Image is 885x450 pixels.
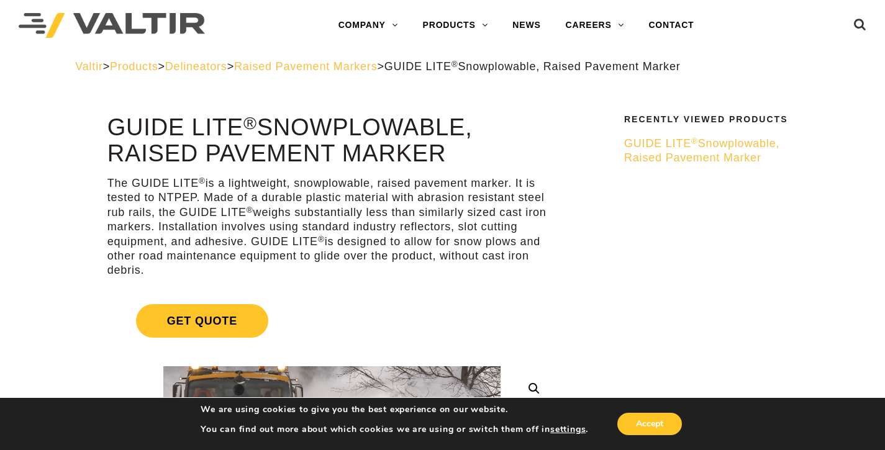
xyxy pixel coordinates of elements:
[136,304,268,338] span: Get Quote
[110,60,158,73] a: Products
[107,289,556,353] a: Get Quote
[326,13,411,38] a: COMPANY
[201,404,588,415] p: We are using cookies to give you the best experience on our website.
[624,137,802,166] a: GUIDE LITE®Snowplowable, Raised Pavement Marker
[691,137,698,146] sup: ®
[624,115,802,124] h2: Recently Viewed Products
[19,13,205,38] img: Valtir
[550,424,586,435] button: settings
[234,60,377,73] a: Raised Pavement Markers
[243,113,257,133] sup: ®
[107,115,556,167] h1: GUIDE LITE Snowplowable, Raised Pavement Marker
[75,60,810,74] div: > > > >
[553,13,637,38] a: CAREERS
[165,60,227,73] a: Delineators
[452,60,458,69] sup: ®
[624,137,779,164] span: GUIDE LITE Snowplowable, Raised Pavement Marker
[199,176,206,186] sup: ®
[75,60,102,73] a: Valtir
[500,13,553,38] a: NEWS
[318,235,325,244] sup: ®
[411,13,501,38] a: PRODUCTS
[384,60,681,73] span: GUIDE LITE Snowplowable, Raised Pavement Marker
[617,413,682,435] button: Accept
[107,176,556,278] p: The GUIDE LITE is a lightweight, snowplowable, raised pavement marker. It is tested to NTPEP. Mad...
[247,205,253,215] sup: ®
[201,424,588,435] p: You can find out more about which cookies we are using or switch them off in .
[636,13,706,38] a: CONTACT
